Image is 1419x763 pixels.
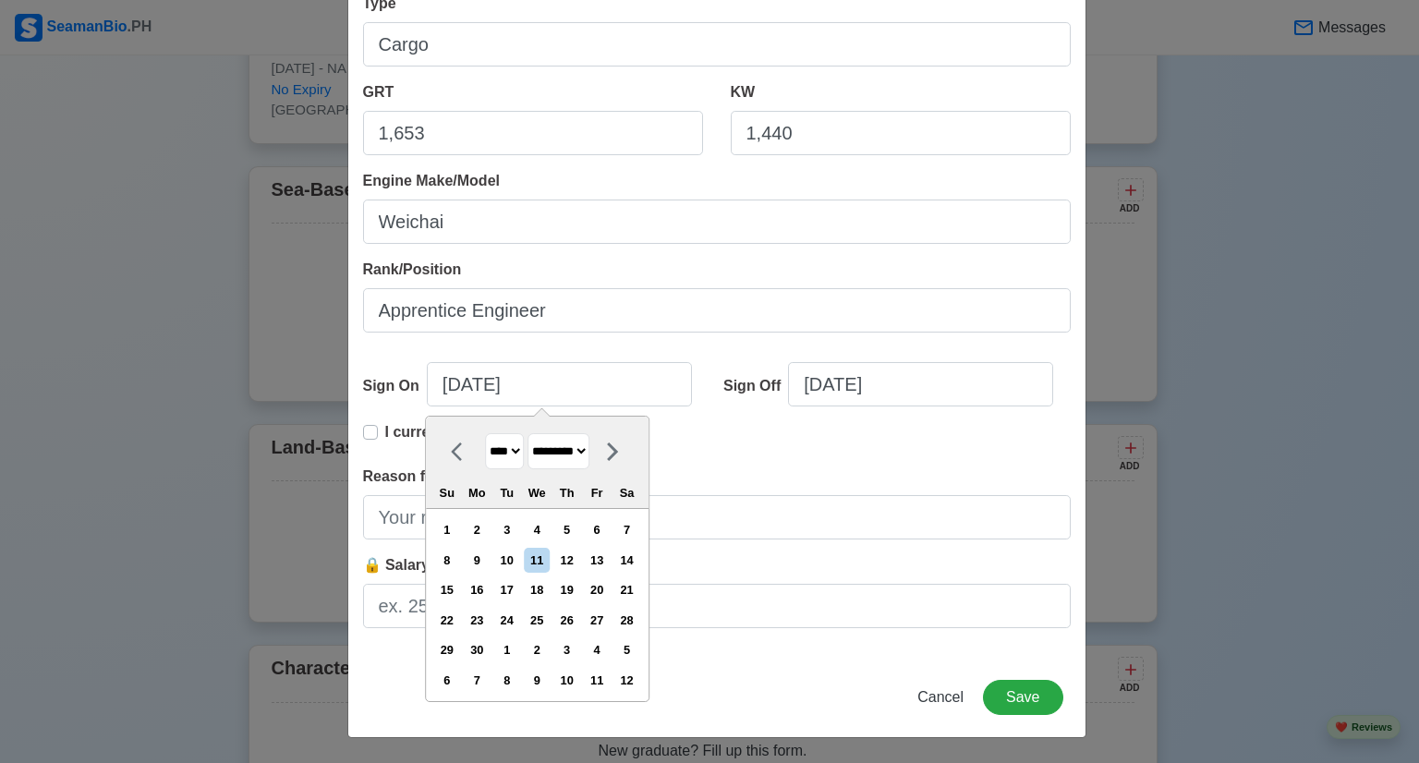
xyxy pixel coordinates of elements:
[363,84,394,100] span: GRT
[554,608,579,633] div: Choose Thursday, September 26th, 2024
[917,689,964,705] span: Cancel
[585,480,610,505] div: Fr
[465,577,490,602] div: Choose Monday, September 16th, 2024
[494,637,519,662] div: Choose Tuesday, October 1st, 2024
[905,680,976,715] button: Cancel
[363,111,703,155] input: 33922
[363,557,475,573] span: 🔒 Salary (USD)
[585,637,610,662] div: Choose Friday, October 4th, 2024
[525,480,550,505] div: We
[983,680,1062,715] button: Save
[494,608,519,633] div: Choose Tuesday, September 24th, 2024
[465,480,490,505] div: Mo
[434,517,459,542] div: Choose Sunday, September 1st, 2024
[434,608,459,633] div: Choose Sunday, September 22nd, 2024
[614,577,639,602] div: Choose Saturday, September 21st, 2024
[614,608,639,633] div: Choose Saturday, September 28th, 2024
[585,548,610,573] div: Choose Friday, September 13th, 2024
[465,637,490,662] div: Choose Monday, September 30th, 2024
[525,517,550,542] div: Choose Wednesday, September 4th, 2024
[614,480,639,505] div: Sa
[494,668,519,693] div: Choose Tuesday, October 8th, 2024
[525,577,550,602] div: Choose Wednesday, September 18th, 2024
[554,517,579,542] div: Choose Thursday, September 5th, 2024
[363,288,1071,333] input: Ex: Third Officer or 3/OFF
[554,548,579,573] div: Choose Thursday, September 12th, 2024
[465,668,490,693] div: Choose Monday, October 7th, 2024
[614,517,639,542] div: Choose Saturday, September 7th, 2024
[363,22,1071,67] input: Bulk, Container, etc.
[434,548,459,573] div: Choose Sunday, September 8th, 2024
[525,548,550,573] div: Choose Wednesday, September 11th, 2024
[434,577,459,602] div: Choose Sunday, September 15th, 2024
[363,584,1071,628] input: ex. 2500
[363,375,427,397] div: Sign On
[614,668,639,693] div: Choose Saturday, October 12th, 2024
[554,577,579,602] div: Choose Thursday, September 19th, 2024
[363,495,1071,539] input: Your reason for disembarkation...
[494,517,519,542] div: Choose Tuesday, September 3rd, 2024
[585,608,610,633] div: Choose Friday, September 27th, 2024
[525,668,550,693] div: Choose Wednesday, October 9th, 2024
[363,200,1071,244] input: Ex. Man B&W MC
[525,637,550,662] div: Choose Wednesday, October 2nd, 2024
[363,173,500,188] span: Engine Make/Model
[585,668,610,693] div: Choose Friday, October 11th, 2024
[585,517,610,542] div: Choose Friday, September 6th, 2024
[525,608,550,633] div: Choose Wednesday, September 25th, 2024
[494,548,519,573] div: Choose Tuesday, September 10th, 2024
[434,637,459,662] div: Choose Sunday, September 29th, 2024
[431,515,642,696] div: month 2024-09
[585,577,610,602] div: Choose Friday, September 20th, 2024
[465,517,490,542] div: Choose Monday, September 2nd, 2024
[465,608,490,633] div: Choose Monday, September 23rd, 2024
[554,637,579,662] div: Choose Thursday, October 3rd, 2024
[434,668,459,693] div: Choose Sunday, October 6th, 2024
[494,480,519,505] div: Tu
[363,468,555,484] span: Reason for Disembarkation
[554,480,579,505] div: Th
[723,375,788,397] div: Sign Off
[465,548,490,573] div: Choose Monday, September 9th, 2024
[614,548,639,573] div: Choose Saturday, September 14th, 2024
[554,668,579,693] div: Choose Thursday, October 10th, 2024
[363,261,462,277] span: Rank/Position
[614,637,639,662] div: Choose Saturday, October 5th, 2024
[434,480,459,505] div: Su
[731,84,756,100] span: KW
[385,421,530,443] p: I currently work here
[494,577,519,602] div: Choose Tuesday, September 17th, 2024
[731,111,1071,155] input: 8000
